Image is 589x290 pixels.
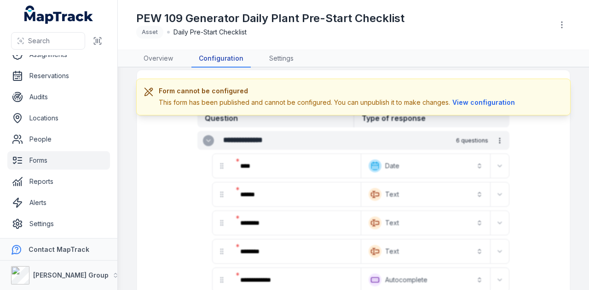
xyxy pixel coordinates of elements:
[7,67,110,85] a: Reservations
[7,88,110,106] a: Audits
[11,32,85,50] button: Search
[7,193,110,212] a: Alerts
[7,172,110,191] a: Reports
[7,109,110,127] a: Locations
[28,36,50,45] span: Search
[7,215,110,233] a: Settings
[191,50,251,68] a: Configuration
[136,11,404,26] h1: PEW 109 Generator Daily Plant Pre-Start Checklist
[33,271,109,279] strong: [PERSON_NAME] Group
[136,50,180,68] a: Overview
[159,97,517,108] div: This form has been published and cannot be configured. You can unpublish it to make changes.
[450,97,517,108] button: View configuration
[7,151,110,170] a: Forms
[173,28,247,37] span: Daily Pre-Start Checklist
[7,130,110,148] a: People
[262,50,301,68] a: Settings
[24,6,93,24] a: MapTrack
[29,245,89,253] strong: Contact MapTrack
[136,26,163,39] div: Asset
[159,86,517,96] h3: Form cannot be configured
